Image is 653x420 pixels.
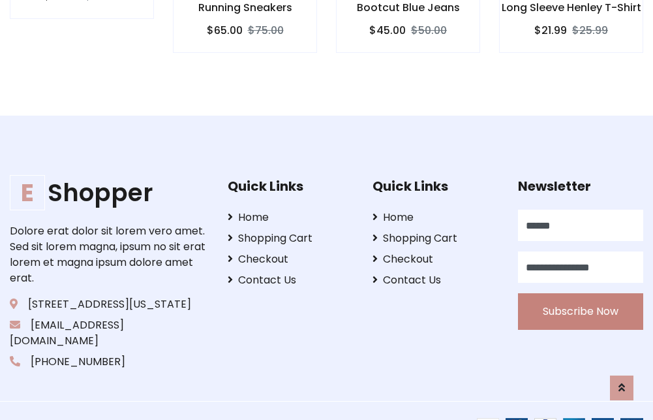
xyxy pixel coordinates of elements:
[500,1,643,14] h6: Long Sleeve Henley T-Shirt
[372,251,498,267] a: Checkout
[518,293,643,330] button: Subscribe Now
[372,231,498,246] a: Shopping Cart
[372,178,498,194] h5: Quick Links
[337,1,479,14] h6: Bootcut Blue Jeans
[10,297,207,312] p: [STREET_ADDRESS][US_STATE]
[228,210,353,225] a: Home
[372,210,498,225] a: Home
[10,178,207,207] a: EShopper
[228,178,353,194] h5: Quick Links
[10,178,207,207] h1: Shopper
[10,223,207,286] p: Dolore erat dolor sit lorem vero amet. Sed sit lorem magna, ipsum no sit erat lorem et magna ipsu...
[534,24,567,37] h6: $21.99
[228,231,353,246] a: Shopping Cart
[411,23,447,38] del: $50.00
[10,175,45,210] span: E
[518,178,643,194] h5: Newsletter
[207,24,243,37] h6: $65.00
[572,23,608,38] del: $25.99
[10,317,207,349] p: [EMAIL_ADDRESS][DOMAIN_NAME]
[10,354,207,370] p: [PHONE_NUMBER]
[248,23,284,38] del: $75.00
[369,24,406,37] h6: $45.00
[372,272,498,288] a: Contact Us
[228,251,353,267] a: Checkout
[174,1,316,14] h6: Running Sneakers
[228,272,353,288] a: Contact Us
